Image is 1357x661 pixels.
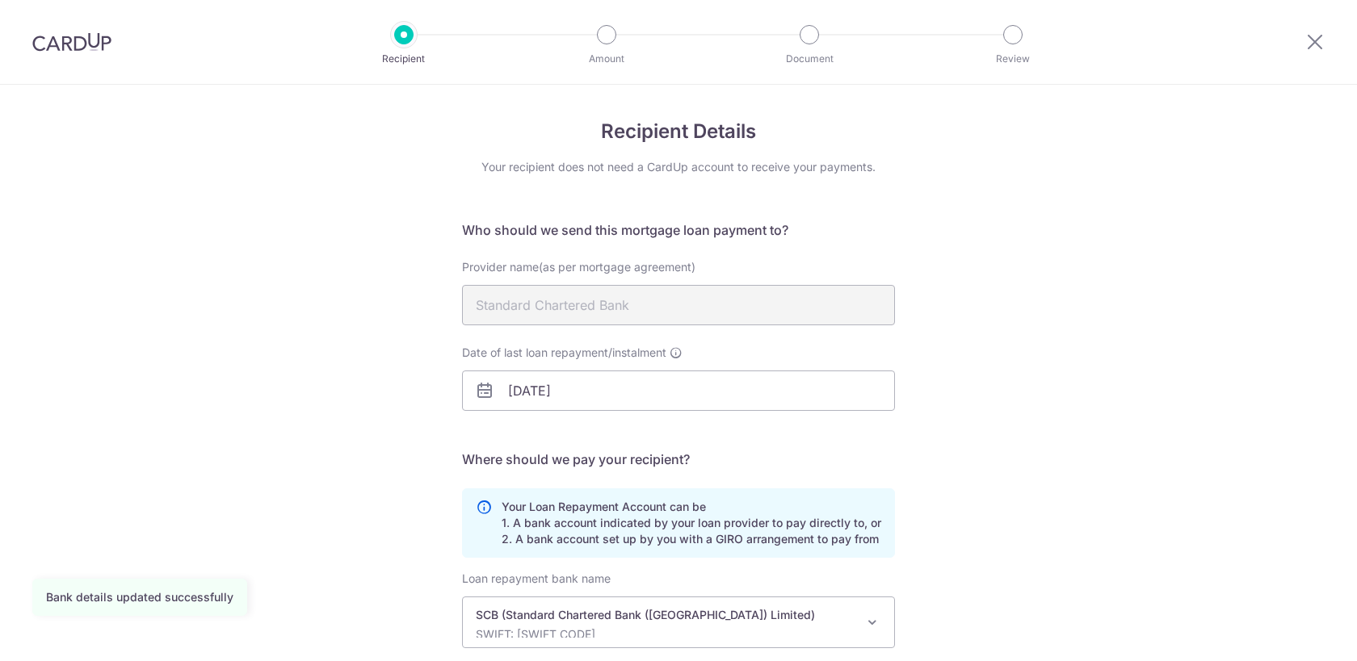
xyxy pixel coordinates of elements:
[462,159,895,175] div: Your recipient does not need a CardUp account to receive your payments.
[462,220,895,240] h5: Who should we send this mortgage loan payment to?
[344,51,464,67] p: Recipient
[46,589,233,605] div: Bank details updated successfully
[462,450,895,469] h5: Where should we pay your recipient?
[462,571,611,587] label: Loan repayment bank name
[502,499,881,547] p: Your Loan Repayment Account can be 1. A bank account indicated by your loan provider to pay direc...
[462,117,895,146] h4: Recipient Details
[462,370,895,411] input: DD/MM/YYYY
[32,32,111,52] img: CardUp
[462,345,666,361] span: Date of last loan repayment/instalment
[547,51,666,67] p: Amount
[476,607,855,623] p: SCB (Standard Chartered Bank ([GEOGRAPHIC_DATA]) Limited)
[953,51,1073,67] p: Review
[476,626,855,642] p: SWIFT: [SWIFT_CODE]
[463,597,894,647] span: SCB (Standard Chartered Bank (Singapore) Limited)
[462,260,695,274] span: Provider name(as per mortgage agreement)
[750,51,869,67] p: Document
[462,596,895,648] span: SCB (Standard Chartered Bank (Singapore) Limited)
